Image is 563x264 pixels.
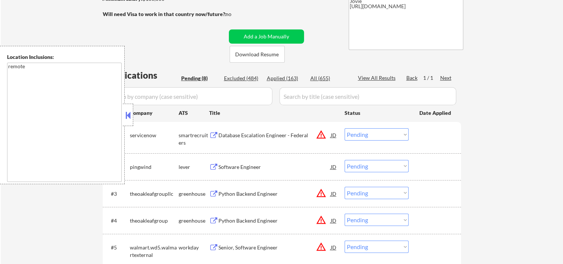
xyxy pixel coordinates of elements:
[267,75,304,82] div: Applied (163)
[130,217,179,224] div: theoakleafgroup
[279,87,456,105] input: Search by title (case sensitive)
[330,241,338,254] div: JD
[130,132,179,139] div: servicenow
[179,109,209,117] div: ATS
[406,74,418,82] div: Back
[111,190,124,198] div: #3
[111,244,124,251] div: #5
[179,163,209,171] div: lever
[316,188,326,198] button: warning_amber
[218,244,331,251] div: Senior, Software Engineer
[224,75,261,82] div: Excluded (484)
[130,109,179,117] div: Company
[179,244,209,251] div: workday
[105,71,179,80] div: Applications
[130,190,179,198] div: theoakleafgroupllc
[229,29,304,44] button: Add a Job Manually
[423,74,440,82] div: 1 / 1
[111,217,124,224] div: #4
[218,163,331,171] div: Software Engineer
[225,10,247,18] div: no
[310,75,348,82] div: All (655)
[218,190,331,198] div: Python Backend Engineer
[419,109,452,117] div: Date Applied
[130,244,179,258] div: walmart.wd5.walmartexternal
[179,132,209,146] div: smartrecruiters
[103,11,227,17] strong: Will need Visa to work in that country now/future?:
[316,129,326,140] button: warning_amber
[218,217,331,224] div: Python Backend Engineer
[230,46,285,63] button: Download Resume
[330,160,338,173] div: JD
[330,128,338,142] div: JD
[7,53,122,61] div: Location Inclusions:
[181,75,218,82] div: Pending (8)
[209,109,338,117] div: Title
[330,187,338,200] div: JD
[179,190,209,198] div: greenhouse
[105,87,272,105] input: Search by company (case sensitive)
[345,106,409,119] div: Status
[440,74,452,82] div: Next
[130,163,179,171] div: pingwind
[358,74,398,82] div: View All Results
[316,215,326,225] button: warning_amber
[218,132,331,139] div: Database Escalation Engineer - Federal
[179,217,209,224] div: greenhouse
[330,214,338,227] div: JD
[316,242,326,252] button: warning_amber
